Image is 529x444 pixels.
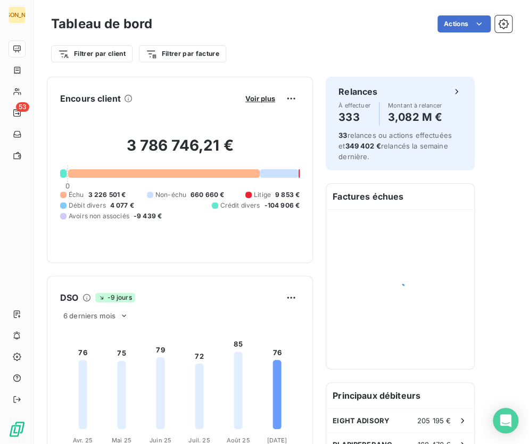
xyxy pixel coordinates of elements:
[9,6,26,23] div: [PERSON_NAME]
[112,437,131,444] tspan: Mai 25
[245,94,275,103] span: Voir plus
[69,201,106,210] span: Débit divers
[16,102,29,112] span: 53
[493,408,518,433] div: Open Intercom Messenger
[220,201,260,210] span: Crédit divers
[242,94,278,103] button: Voir plus
[338,131,347,139] span: 33
[60,136,300,166] h2: 3 786 746,21 €
[88,190,126,200] span: 3 226 501 €
[226,437,250,444] tspan: Août 25
[63,311,115,320] span: 6 derniers mois
[264,201,300,210] span: -104 906 €
[51,14,152,34] h3: Tableau de bord
[188,437,210,444] tspan: Juil. 25
[338,85,377,98] h6: Relances
[60,92,121,105] h6: Encours client
[345,142,381,150] span: 349 402 €
[254,190,271,200] span: Litige
[267,437,287,444] tspan: [DATE]
[139,45,226,62] button: Filtrer par facture
[388,102,442,109] span: Montant à relancer
[51,45,133,62] button: Filtrer par client
[155,190,186,200] span: Non-échu
[69,190,84,200] span: Échu
[417,416,451,425] span: 205 195 €
[73,437,93,444] tspan: Avr. 25
[65,182,70,190] span: 0
[338,131,452,161] span: relances ou actions effectuées et relancés la semaine dernière.
[326,184,474,209] h6: Factures échues
[9,421,26,438] img: Logo LeanPay
[150,437,171,444] tspan: Juin 25
[275,190,300,200] span: 9 853 €
[338,109,370,126] h4: 333
[95,293,135,302] span: -9 jours
[60,291,78,304] h6: DSO
[333,416,390,425] span: EIGHT ADISORY
[69,211,129,221] span: Avoirs non associés
[388,109,442,126] h4: 3,082 M €
[191,190,224,200] span: 660 660 €
[437,15,491,32] button: Actions
[326,383,474,408] h6: Principaux débiteurs
[134,211,162,221] span: -9 439 €
[338,102,370,109] span: À effectuer
[110,201,134,210] span: 4 077 €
